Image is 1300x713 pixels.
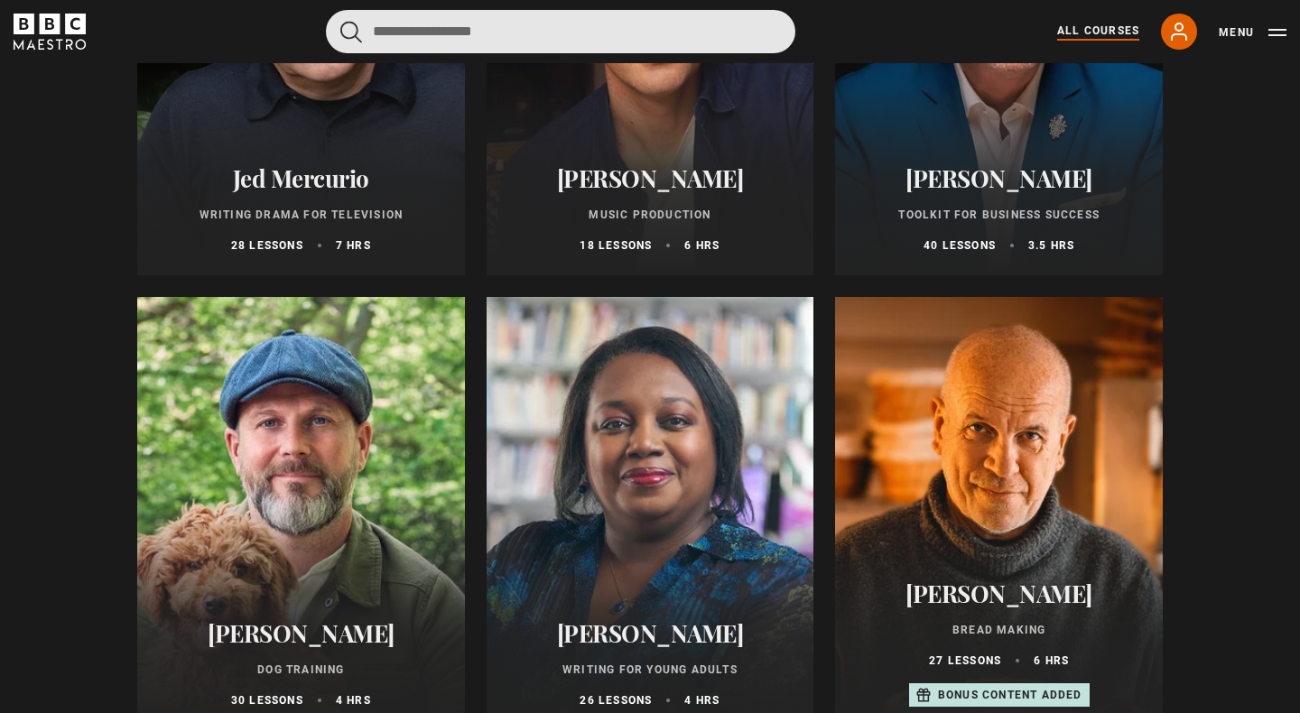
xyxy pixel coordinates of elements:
h2: [PERSON_NAME] [508,164,793,192]
p: 3.5 hrs [1028,237,1074,254]
p: 6 hrs [1034,653,1069,669]
p: 4 hrs [336,692,371,708]
p: Bonus content added [938,687,1082,703]
p: Dog Training [159,662,443,678]
p: 30 lessons [231,692,303,708]
p: Music Production [508,207,793,223]
input: Search [326,10,795,53]
a: All Courses [1057,23,1139,41]
p: Writing Drama for Television [159,207,443,223]
p: Toolkit for Business Success [857,207,1141,223]
p: 28 lessons [231,237,303,254]
p: 26 lessons [580,692,652,708]
p: 6 hrs [684,237,720,254]
button: Submit the search query [340,21,362,43]
h2: [PERSON_NAME] [508,619,793,647]
p: 7 hrs [336,237,371,254]
p: 18 lessons [580,237,652,254]
svg: BBC Maestro [14,14,86,50]
p: 40 lessons [924,237,996,254]
h2: [PERSON_NAME] [857,579,1141,607]
p: 27 lessons [929,653,1001,669]
h2: Jed Mercurio [159,164,443,192]
p: 4 hrs [684,692,720,708]
h2: [PERSON_NAME] [159,619,443,647]
button: Toggle navigation [1219,23,1286,42]
p: Bread Making [857,622,1141,638]
p: Writing for Young Adults [508,662,793,678]
h2: [PERSON_NAME] [857,164,1141,192]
